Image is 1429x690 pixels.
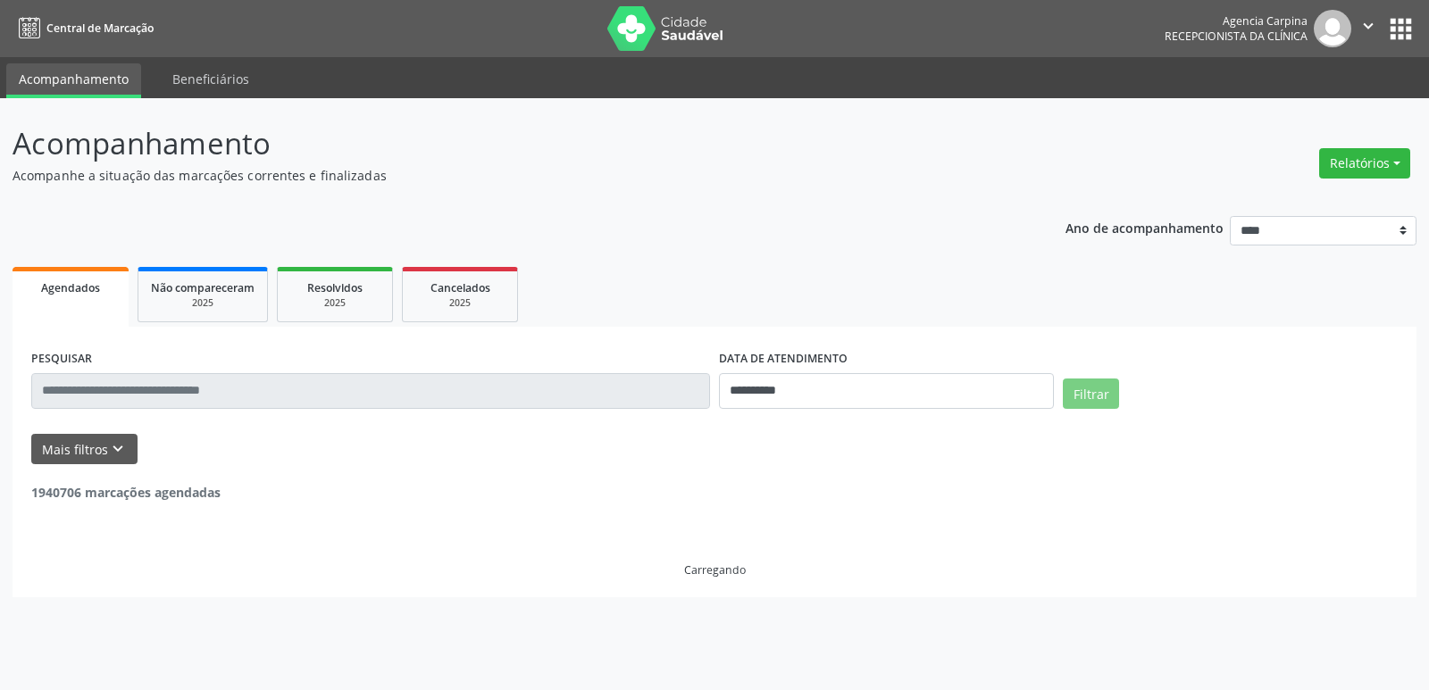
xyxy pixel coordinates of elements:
[151,280,255,295] span: Não compareceram
[13,121,995,166] p: Acompanhamento
[1314,10,1351,47] img: img
[1065,216,1224,238] p: Ano de acompanhamento
[290,296,380,310] div: 2025
[1351,10,1385,47] button: 
[430,280,490,295] span: Cancelados
[415,296,505,310] div: 2025
[151,296,255,310] div: 2025
[307,280,363,295] span: Resolvidos
[160,63,262,95] a: Beneficiários
[31,484,221,501] strong: 1940706 marcações agendadas
[31,345,92,373] label: PESQUISAR
[1385,13,1416,45] button: apps
[13,13,154,43] a: Central de Marcação
[13,166,995,185] p: Acompanhe a situação das marcações correntes e finalizadas
[108,439,128,459] i: keyboard_arrow_down
[31,434,138,465] button: Mais filtroskeyboard_arrow_down
[1319,148,1410,179] button: Relatórios
[719,345,848,373] label: DATA DE ATENDIMENTO
[46,21,154,36] span: Central de Marcação
[6,63,141,98] a: Acompanhamento
[41,280,100,295] span: Agendados
[1165,13,1308,29] div: Agencia Carpina
[684,562,746,578] div: Carregando
[1063,378,1119,409] button: Filtrar
[1358,16,1378,36] i: 
[1165,29,1308,44] span: Recepcionista da clínica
